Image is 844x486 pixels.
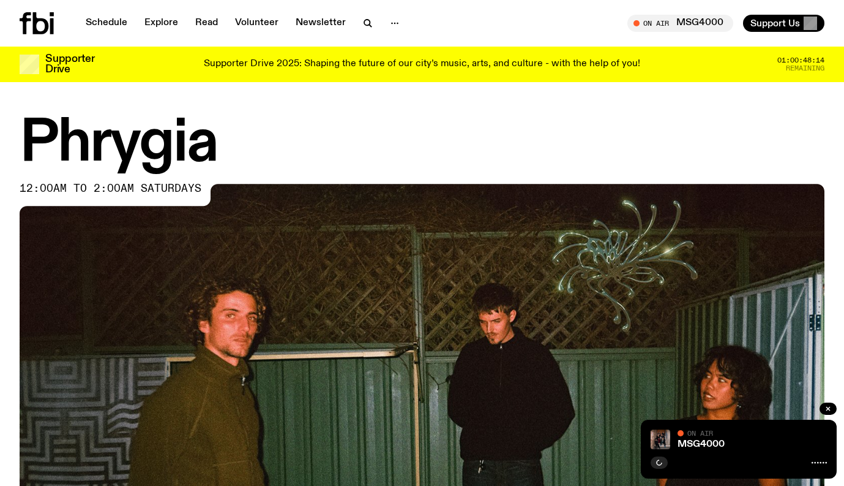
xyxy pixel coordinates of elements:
a: Volunteer [228,15,286,32]
a: Explore [137,15,185,32]
button: Support Us [743,15,824,32]
span: 12:00am to 2:00am saturdays [20,184,201,194]
span: Remaining [786,65,824,72]
button: On AirMSG4000 [627,15,733,32]
p: Supporter Drive 2025: Shaping the future of our city’s music, arts, and culture - with the help o... [204,59,640,70]
span: 01:00:48:14 [777,57,824,64]
a: Schedule [78,15,135,32]
a: Newsletter [288,15,353,32]
a: Read [188,15,225,32]
a: MSG4000 [678,439,725,449]
span: Support Us [750,18,800,29]
h1: Phrygia [20,116,824,172]
span: On Air [687,429,713,437]
h3: Supporter Drive [45,54,94,75]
